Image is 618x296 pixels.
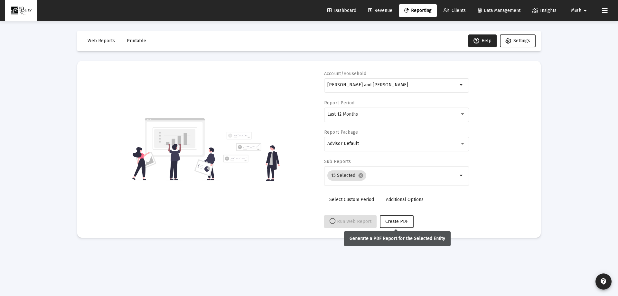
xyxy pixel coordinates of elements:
[327,111,358,117] span: Last 12 Months
[399,4,437,17] a: Reporting
[458,172,465,179] mat-icon: arrow_drop_down
[324,215,377,228] button: Run Web Report
[380,215,414,228] button: Create PDF
[324,159,351,164] label: Sub Reports
[473,38,492,43] span: Help
[404,8,432,13] span: Reporting
[513,38,530,43] span: Settings
[527,4,562,17] a: Insights
[324,71,367,76] label: Account/Household
[324,129,358,135] label: Report Package
[478,8,520,13] span: Data Management
[473,4,526,17] a: Data Management
[329,219,371,224] span: Run Web Report
[581,4,589,17] mat-icon: arrow_drop_down
[532,8,557,13] span: Insights
[82,34,120,47] button: Web Reports
[563,4,597,17] button: Mark
[438,4,471,17] a: Clients
[131,117,220,181] img: reporting
[468,34,497,47] button: Help
[600,278,607,285] mat-icon: contact_support
[327,170,366,181] mat-chip: 15 Selected
[500,34,536,47] button: Settings
[358,173,364,178] mat-icon: cancel
[363,4,398,17] a: Revenue
[327,141,359,146] span: Advisor Default
[122,34,151,47] button: Printable
[327,82,458,88] input: Search or select an account or household
[10,4,33,17] img: Dashboard
[322,4,361,17] a: Dashboard
[88,38,115,43] span: Web Reports
[385,219,408,224] span: Create PDF
[444,8,466,13] span: Clients
[127,38,146,43] span: Printable
[327,169,458,182] mat-chip-list: Selection
[368,8,392,13] span: Revenue
[386,197,424,202] span: Additional Options
[324,100,355,106] label: Report Period
[329,197,374,202] span: Select Custom Period
[458,81,465,89] mat-icon: arrow_drop_down
[571,8,581,13] span: Mark
[223,132,280,181] img: reporting-alt
[327,8,356,13] span: Dashboard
